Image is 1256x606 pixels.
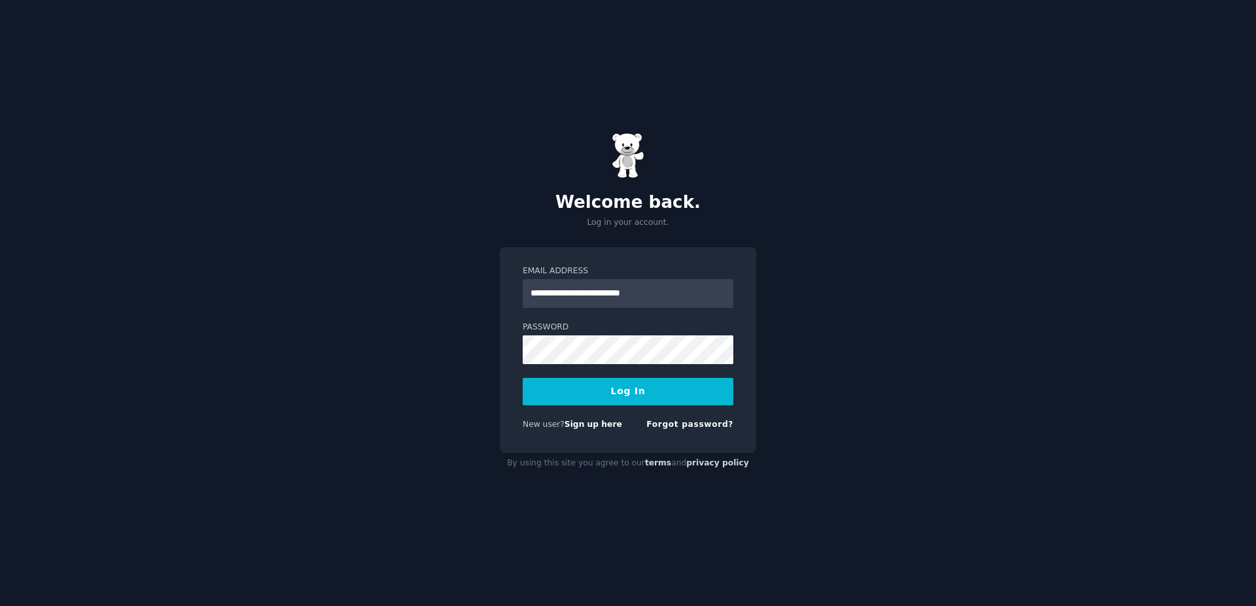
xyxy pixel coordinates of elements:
[646,420,733,429] a: Forgot password?
[565,420,622,429] a: Sign up here
[645,458,671,467] a: terms
[686,458,749,467] a: privacy policy
[612,133,644,178] img: Gummy Bear
[523,420,565,429] span: New user?
[523,322,733,333] label: Password
[500,453,756,474] div: By using this site you agree to our and
[523,265,733,277] label: Email Address
[523,378,733,405] button: Log In
[500,217,756,229] p: Log in your account.
[500,192,756,213] h2: Welcome back.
